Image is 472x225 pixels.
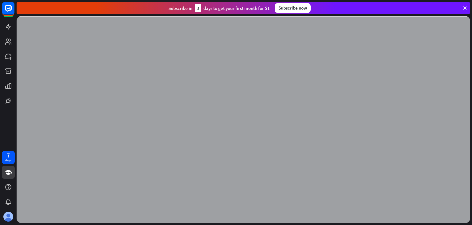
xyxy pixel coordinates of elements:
div: Subscribe now [275,3,311,13]
a: 7 days [2,151,15,164]
div: Subscribe in days to get your first month for $1 [168,4,270,12]
div: 7 [7,153,10,158]
div: days [5,158,11,162]
div: 3 [195,4,201,12]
